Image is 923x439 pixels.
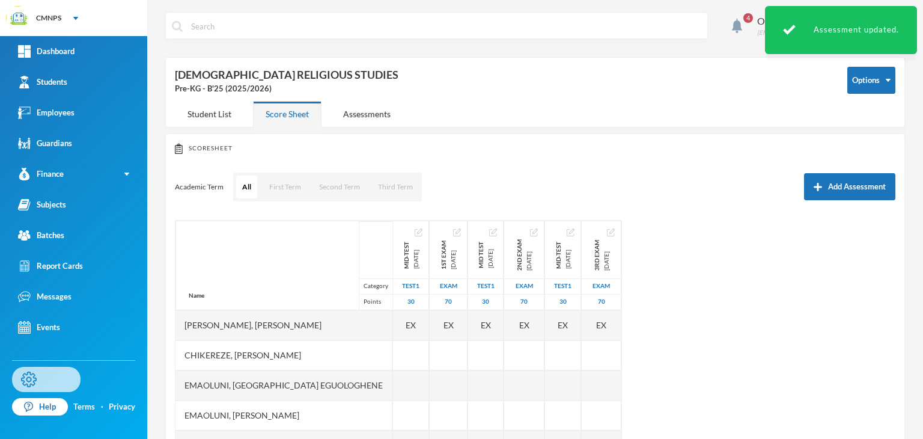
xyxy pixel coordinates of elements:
button: Edit Assessment [489,227,497,237]
div: Finance [18,168,64,180]
span: 3RD EXAM [592,239,602,270]
div: Category [359,278,392,294]
div: 30 [393,294,428,310]
span: Student Exempted. [443,319,454,331]
div: 70 [504,294,544,310]
span: Student Exempted. [481,319,491,331]
a: Terms [73,401,95,413]
button: Edit Assessment [567,227,574,237]
button: All [236,176,257,198]
img: edit [453,229,461,236]
div: Assessment updated. [765,6,917,54]
div: Guardians [18,137,72,150]
div: Assessments [331,101,403,127]
span: Student Exempted. [519,319,529,331]
div: EXAMINATION [430,278,467,294]
a: Settings [12,367,81,392]
img: search [172,21,183,32]
div: Dashboard [18,45,75,58]
div: EXAMINATION [504,278,544,294]
div: Emaoluni, [GEOGRAPHIC_DATA] Eguologhene [175,370,392,401]
div: CMNPS [36,13,61,23]
button: First Term [263,176,307,198]
div: Points [359,294,392,310]
div: Emaoluni, [PERSON_NAME] [175,401,392,431]
a: Help [12,398,68,416]
button: Edit Assessment [530,227,538,237]
div: Name [176,281,217,310]
div: 30 [545,294,580,310]
div: FIRST TEST [476,242,495,268]
span: MID-TEST [401,241,411,268]
div: Chikereze, [PERSON_NAME] [175,340,392,370]
input: Search [190,13,701,40]
div: Batches [18,229,64,242]
div: 70 [430,294,467,310]
div: [EMAIL_ADDRESS][DOMAIN_NAME] [757,28,858,37]
div: EXAMINATION [514,239,534,271]
div: FIRST CA TEST [393,278,428,294]
img: edit [607,229,615,236]
span: Student Exempted. [596,319,606,331]
div: [DEMOGRAPHIC_DATA] RELIGIOUS STUDIES [175,67,829,95]
img: logo [7,7,31,31]
div: Events [18,321,60,334]
button: Third Term [372,176,419,198]
button: Edit Assessment [453,227,461,237]
button: Edit Assessment [607,227,615,237]
span: 1ST EXAM [439,241,448,269]
span: MID-TEST [553,241,563,268]
div: 70 [582,294,621,310]
img: edit [530,229,538,236]
div: Student List [175,101,244,127]
button: Add Assessment [804,173,895,200]
div: EXAMINATION [582,278,621,294]
div: Messages [18,290,72,303]
span: MID TEST [476,242,486,268]
div: CONTINOUS ASSESSMENT [401,241,421,268]
div: Employees [18,106,75,119]
a: Privacy [109,401,135,413]
div: Report Cards [18,260,83,272]
span: Student Exempted. [406,319,416,331]
span: 4 [743,13,753,23]
div: [PERSON_NAME], [PERSON_NAME] [175,310,392,340]
div: Score Sheet [253,101,321,127]
img: edit [567,229,574,236]
button: Options [847,67,895,94]
div: FIRST CA TEST [545,278,580,294]
div: EXAMINATION [592,239,611,270]
div: Scoresheet [175,143,895,154]
div: Pre-KG - B'25 (2025/2026) [175,83,829,95]
div: Students [18,76,67,88]
div: 30 [468,294,503,310]
div: TEST [553,241,573,268]
span: Student Exempted. [558,319,568,331]
img: edit [415,229,422,236]
span: 2ND EXAM [514,239,524,271]
p: Academic Term [175,182,224,192]
img: edit [489,229,497,236]
div: FIRST CA TEST [468,278,503,294]
button: Second Term [313,176,366,198]
button: Edit Assessment [415,227,422,237]
div: Subjects [18,198,66,211]
div: EXAMINATION [439,241,458,269]
div: · [101,401,103,413]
